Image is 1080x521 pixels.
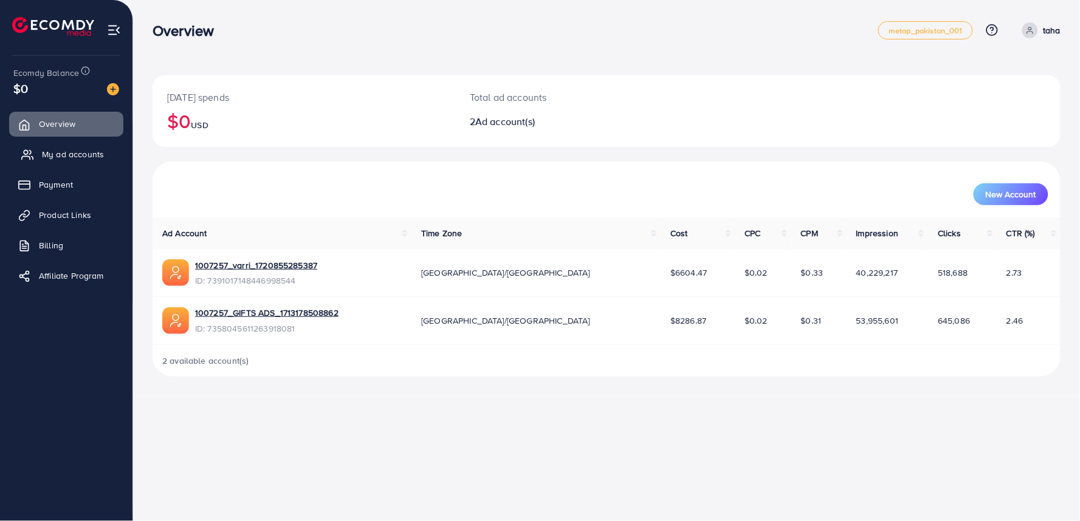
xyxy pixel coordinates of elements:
a: Billing [9,233,123,257]
img: logo [12,17,94,36]
a: Affiliate Program [9,264,123,288]
span: Impression [856,227,899,239]
span: CPC [745,227,760,239]
img: ic-ads-acc.e4c84228.svg [162,307,189,334]
span: $8286.87 [670,315,706,327]
span: 2 available account(s) [162,355,249,367]
span: Cost [670,227,688,239]
span: 2.73 [1006,267,1022,279]
span: $0.02 [745,315,768,327]
a: Payment [9,172,123,197]
span: Ecomdy Balance [13,67,79,79]
img: menu [107,23,121,37]
span: My ad accounts [42,148,104,160]
a: metap_pakistan_001 [878,21,973,39]
span: [GEOGRAPHIC_DATA]/[GEOGRAPHIC_DATA] [421,315,590,327]
span: Affiliate Program [39,270,104,282]
a: Product Links [9,203,123,227]
span: $6604.47 [670,267,707,279]
span: $0 [13,80,28,97]
span: 645,086 [938,315,970,327]
button: New Account [974,183,1048,205]
span: USD [191,119,208,131]
span: 2.46 [1006,315,1023,327]
span: Ad Account [162,227,207,239]
a: 1007257_varri_1720855285387 [195,259,317,271]
span: ID: 7391017148446998544 [195,274,317,287]
span: Payment [39,179,73,191]
span: $0.31 [801,315,822,327]
span: CTR (%) [1006,227,1035,239]
img: image [107,83,119,95]
span: Product Links [39,209,91,221]
h3: Overview [153,22,224,39]
span: metap_pakistan_001 [889,27,963,35]
img: ic-ads-acc.e4c84228.svg [162,259,189,286]
span: $0.33 [801,267,824,279]
h2: 2 [470,116,668,128]
h2: $0 [167,109,441,132]
p: taha [1043,23,1061,38]
span: ID: 7358045611263918081 [195,322,339,335]
span: Overview [39,118,75,130]
a: 1007257_GIFTS ADS_1713178508862 [195,307,339,319]
span: Billing [39,239,63,251]
span: CPM [801,227,818,239]
p: [DATE] spends [167,90,441,104]
span: 53,955,601 [856,315,899,327]
span: Time Zone [421,227,462,239]
span: New Account [986,190,1036,199]
a: Overview [9,112,123,136]
a: taha [1017,22,1061,38]
span: 518,688 [938,267,968,279]
span: [GEOGRAPHIC_DATA]/[GEOGRAPHIC_DATA] [421,267,590,279]
a: My ad accounts [9,142,123,166]
p: Total ad accounts [470,90,668,104]
span: Clicks [938,227,961,239]
span: Ad account(s) [475,115,535,128]
span: 40,229,217 [856,267,898,279]
span: $0.02 [745,267,768,279]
